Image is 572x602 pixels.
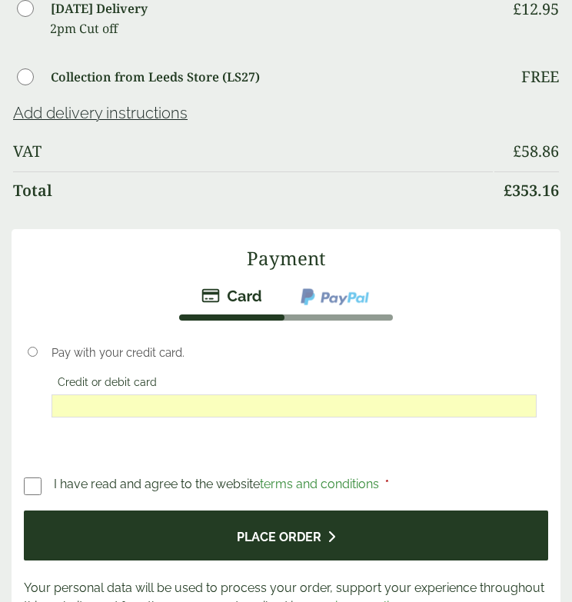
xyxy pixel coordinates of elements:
label: Collection from Leeds Store (LS27) [51,71,260,83]
a: terms and conditions [260,477,379,491]
bdi: 353.16 [504,180,559,201]
bdi: 58.86 [513,141,559,161]
iframe: Secure card payment input frame [56,399,533,413]
span: I have read and agree to the website [54,477,382,491]
p: 2pm Cut off [50,17,493,40]
span: £ [504,180,512,201]
img: stripe.png [201,287,262,305]
abbr: required [385,478,389,491]
th: Total [13,171,493,209]
label: Credit or debit card [52,376,163,393]
label: [DATE] Delivery [51,2,148,15]
img: ppcp-gateway.png [299,287,371,307]
a: Add delivery instructions [13,104,188,122]
h3: Payment [12,229,560,270]
p: Pay with your credit card. [52,344,537,361]
span: £ [513,141,521,161]
th: VAT [13,133,493,170]
p: Free [521,68,559,86]
button: Place order [24,511,548,560]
